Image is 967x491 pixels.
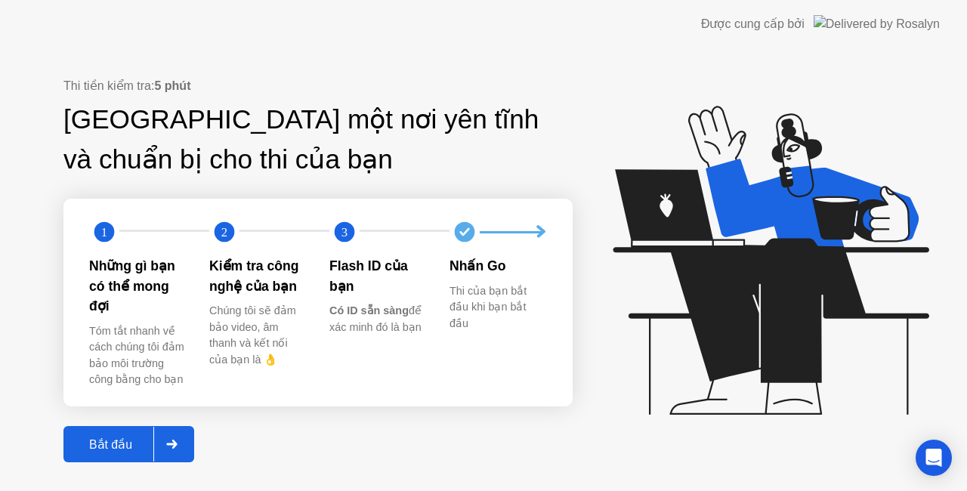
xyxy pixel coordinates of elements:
text: 3 [341,225,348,239]
img: Delivered by Rosalyn [814,15,940,32]
div: để xác minh đó là bạn [329,303,425,335]
div: Bắt đầu [68,437,153,452]
div: Tóm tắt nhanh về cách chúng tôi đảm bảo môi trường công bằng cho bạn [89,323,185,388]
button: Bắt đầu [63,426,194,462]
div: [GEOGRAPHIC_DATA] một nơi yên tĩnh và chuẩn bị cho thi của bạn [63,100,573,180]
div: Nhấn Go [450,256,545,276]
div: Được cung cấp bởi [701,15,805,33]
div: Thi của bạn bắt đầu khi bạn bắt đầu [450,283,545,332]
div: Chúng tôi sẽ đảm bảo video, âm thanh và kết nối của bạn là 👌 [209,303,305,368]
div: Những gì bạn có thể mong đợi [89,256,185,316]
b: 5 phút [154,79,190,92]
div: Open Intercom Messenger [916,440,952,476]
div: Kiểm tra công nghệ của bạn [209,256,305,296]
div: Flash ID của bạn [329,256,425,296]
text: 2 [221,225,227,239]
text: 1 [101,225,107,239]
b: Có ID sẵn sàng [329,304,409,317]
div: Thi tiền kiểm tra: [63,77,573,95]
